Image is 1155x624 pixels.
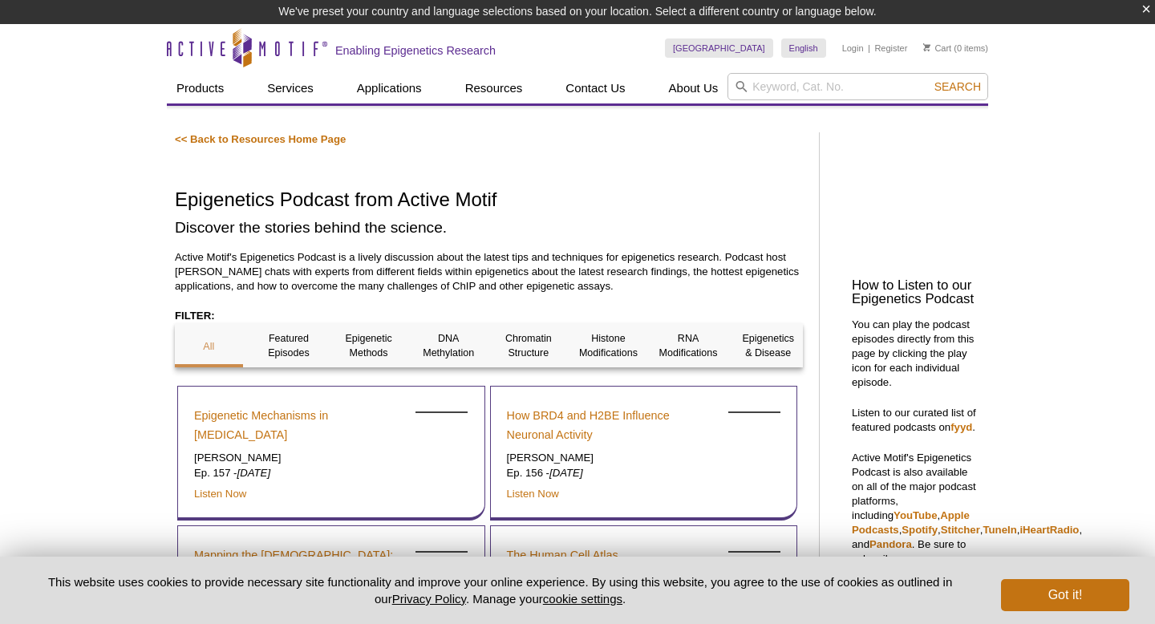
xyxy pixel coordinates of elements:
[415,551,468,553] img: Joseph Ecker headshot
[194,466,403,480] p: Ep. 157 -
[194,488,246,500] a: Listen Now
[392,592,466,606] a: Privacy Policy
[175,133,346,145] a: << Back to Resources Home Page
[574,331,642,360] p: Histone Modifications
[507,545,618,565] a: The Human Cell Atlas
[507,406,716,444] a: How BRD4 and H2BE Influence Neuronal Activity
[728,411,780,413] img: Erica Korb headshot
[26,573,975,607] p: This website uses cookies to provide necessary site functionality and improve your online experie...
[894,509,937,521] a: YouTube
[842,43,864,54] a: Login
[255,331,323,360] p: Featured Episodes
[556,73,634,103] a: Contact Us
[456,73,533,103] a: Resources
[1019,524,1079,536] a: iHeartRadio
[868,38,870,58] li: |
[334,331,403,360] p: Epigenetic Methods
[923,43,930,51] img: Your Cart
[507,451,716,465] p: [PERSON_NAME]
[549,467,583,479] em: [DATE]
[727,73,988,100] input: Keyword, Cat. No.
[543,592,622,606] button: cookie settings
[654,331,723,360] p: RNA Modifications
[941,524,980,536] a: Stitcher
[415,411,468,413] img: Luca Magnani headshot
[950,421,972,433] a: fyyd
[923,38,988,58] li: (0 items)
[175,217,803,238] h2: Discover the stories behind the science.
[194,451,403,465] p: [PERSON_NAME]
[1001,579,1129,611] button: Got it!
[852,509,970,536] a: Apple Podcasts
[659,73,728,103] a: About Us
[728,551,780,553] img: Sarah Teichmann headshot
[257,73,323,103] a: Services
[983,524,1016,536] a: TuneIn
[175,189,803,213] h1: Epigenetics Podcast from Active Motif
[507,488,559,500] a: Listen Now
[347,73,432,103] a: Applications
[175,250,803,294] p: Active Motif's Epigenetics Podcast is a lively discussion about the latest tips and techniques fo...
[934,80,981,93] span: Search
[167,73,233,103] a: Products
[175,310,215,322] strong: FILTER:
[852,279,980,306] h3: How to Listen to our Epigenetics Podcast
[930,79,986,94] button: Search
[415,331,483,360] p: DNA Methylation
[923,43,951,54] a: Cart
[194,406,403,444] a: Epigenetic Mechanisms in [MEDICAL_DATA]
[335,43,496,58] h2: Enabling Epigenetics Research
[874,43,907,54] a: Register
[665,38,773,58] a: [GEOGRAPHIC_DATA]
[869,538,912,550] a: Pandora
[852,406,980,435] p: Listen to our curated list of featured podcasts on .
[734,331,802,360] p: Epigenetics & Disease
[237,467,271,479] em: [DATE]
[852,318,980,390] p: You can play the podcast episodes directly from this page by clicking the play icon for each indi...
[902,524,938,536] a: Spotify
[495,331,563,360] p: Chromatin Structure
[781,38,826,58] a: English
[175,339,243,354] p: All
[194,545,403,584] a: Mapping the [DEMOGRAPHIC_DATA]: FromArabidopsisto the Human Brain
[852,451,980,581] p: Active Motif's Epigenetics Podcast is also available on all of the major podcast platforms, inclu...
[507,466,716,480] p: Ep. 156 -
